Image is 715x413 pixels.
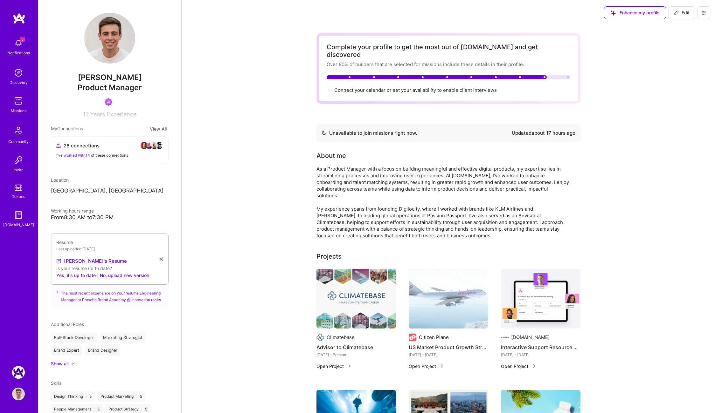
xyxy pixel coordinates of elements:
div: Complete your profile to get the most out of [DOMAIN_NAME] and get discovered [327,43,570,58]
img: Invite [12,154,25,166]
a: User Avatar [10,388,26,400]
span: | [136,394,137,399]
a: [PERSON_NAME]'s Resume [56,257,127,265]
button: Open Project [316,363,351,369]
h4: US Market Product Growth Strategy [409,343,488,351]
div: Missions [11,107,26,114]
button: Yes, it's up to date [56,272,96,279]
img: avatar [150,142,158,149]
div: Product Marketing 5 [97,391,145,402]
div: As a Product Manager with a focus on building meaningful and effective digital products, my exper... [316,166,571,239]
span: worked with 14 [64,153,90,158]
span: 5 [20,37,25,42]
span: Connect your calendar or set your availability to enable client interviews [334,87,497,93]
div: [DATE] - [DATE] [409,351,488,358]
div: Design Thinking 5 [51,391,95,402]
img: User Avatar [12,388,25,400]
img: avatar [145,142,153,149]
div: Updated about 17 hours ago [512,129,575,137]
span: | [141,407,142,412]
div: The most recent experience on your resume: Engineering Manager at Porsche Brand Academy @ Innovat... [51,281,169,308]
h4: Interactive Support Resource — [DOMAIN_NAME] [501,343,580,351]
button: 26 connectionsavataravataravataravatarI've worked with14 of these connections [51,136,169,164]
div: [DATE] - [DATE] [501,351,580,358]
div: Climatebase [327,334,355,341]
span: Working hours range [51,208,94,213]
img: Company logo [501,334,509,341]
i: icon Close [160,257,163,261]
div: About me [316,151,346,160]
div: Community [8,138,29,145]
div: Notifications [7,50,30,56]
img: A.Team: Google Calendar Integration Testing [12,366,25,379]
div: Brand Designer [85,345,121,355]
div: Citizen Plane [419,334,449,341]
div: Projects [316,252,342,261]
div: Is your resume up to date? [56,265,163,272]
div: [DATE] - Present [316,351,396,358]
span: Edit [674,10,690,16]
div: Last uploaded: [DATE] [56,246,163,252]
img: arrow-right [439,363,444,369]
div: Marketing Strategist [100,333,146,343]
img: Company logo [316,334,324,341]
button: Enhance my profile [604,6,666,19]
button: View All [148,125,169,132]
p: [GEOGRAPHIC_DATA], [GEOGRAPHIC_DATA] [51,187,169,195]
img: tokens [15,185,22,191]
img: Been on Mission [105,98,112,106]
span: 11 [83,111,88,118]
img: arrow-right [531,363,536,369]
i: icon Collaborator [56,143,61,148]
i: icon SuggestedTeams [611,10,616,16]
div: [DOMAIN_NAME] [511,334,550,341]
span: Years Experience [90,111,136,118]
div: Tokens [12,193,25,200]
i: icon SuggestedTeams [56,290,58,294]
img: Availability [322,130,327,135]
a: A.Team: Google Calendar Integration Testing [10,366,26,379]
div: Unavailable to join missions right now. [322,129,417,137]
span: Product Manager [78,83,142,92]
span: [PERSON_NAME] [51,73,169,82]
div: Location [51,177,169,183]
img: US Market Product Growth Strategy [409,269,488,328]
span: 26 connections [64,142,100,149]
span: Enhance my profile [611,10,659,16]
img: Interactive Support Resource — A.Guide [501,269,580,328]
button: Open Project [409,363,444,369]
span: | [86,394,87,399]
img: Company logo [409,334,416,341]
h4: Advisor to Climatebase [316,343,396,351]
img: discovery [12,66,25,79]
img: Resume [56,259,61,264]
img: logo [13,13,25,24]
span: | [97,272,99,279]
img: bell [12,37,25,50]
div: Over 80% of builders that are selected for missions include these details in their profile. [327,61,570,68]
div: Invite [14,166,24,173]
span: | [94,407,95,412]
img: User Avatar [84,13,135,64]
span: Resume [56,240,73,245]
div: I've of these connections [56,152,163,159]
span: Skills [51,380,61,386]
img: teamwork [12,95,25,107]
button: Open Project [501,363,536,369]
span: Additional Roles [51,322,84,327]
div: [DOMAIN_NAME] [3,221,34,228]
img: avatar [140,142,148,149]
img: Community [11,123,26,138]
img: arrow-right [346,363,351,369]
span: My Connections [51,125,83,132]
img: guide book [12,209,25,221]
button: Edit [669,6,695,19]
div: Full-Stack Developer [51,333,97,343]
button: No, upload new version [100,272,149,279]
div: Discovery [10,79,28,86]
div: From 8:30 AM to 7:30 PM [51,214,169,221]
img: Advisor to Climatebase [316,269,396,328]
div: Show all [51,361,68,367]
div: Brand Expert [51,345,82,355]
img: avatar [156,142,163,149]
